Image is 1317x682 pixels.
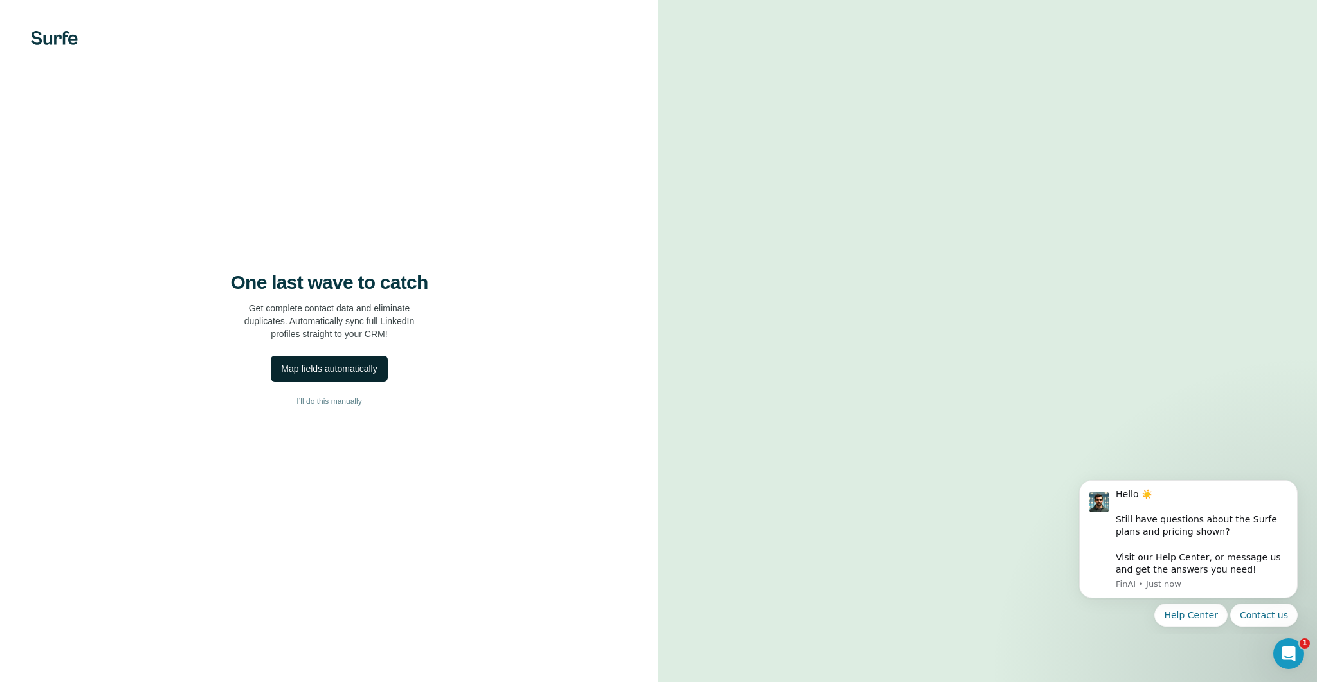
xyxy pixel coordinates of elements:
iframe: Intercom live chat [1273,638,1304,669]
span: 1 [1300,638,1310,649]
span: I’ll do this manually [296,396,361,407]
iframe: Intercom notifications message [1060,468,1317,634]
div: Map fields automatically [281,362,377,375]
button: Map fields automatically [271,356,387,382]
h4: One last wave to catch [231,271,428,294]
img: Surfe's logo [31,31,78,45]
p: Get complete contact data and eliminate duplicates. Automatically sync full LinkedIn profiles str... [244,302,415,340]
button: I’ll do this manually [26,392,633,411]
